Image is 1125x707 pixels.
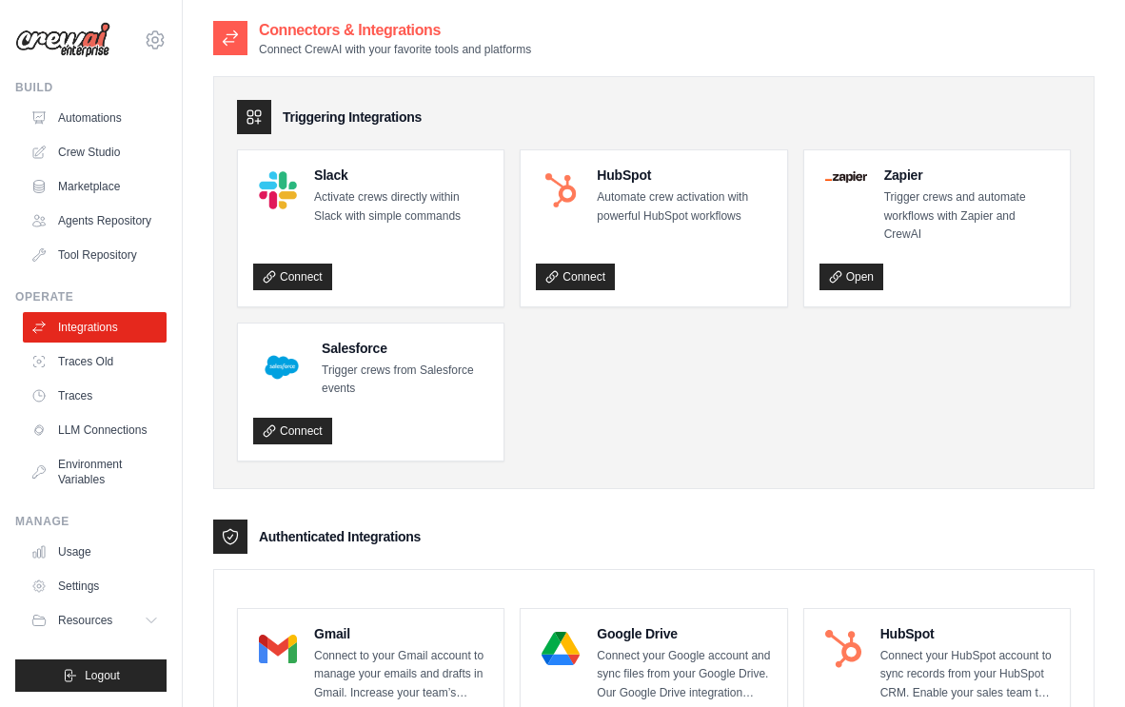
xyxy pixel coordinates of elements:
[23,103,167,133] a: Automations
[259,344,305,390] img: Salesforce Logo
[15,659,167,692] button: Logout
[15,514,167,529] div: Manage
[15,289,167,304] div: Operate
[322,339,488,358] h4: Salesforce
[536,264,615,290] a: Connect
[597,166,771,185] h4: HubSpot
[23,415,167,445] a: LLM Connections
[314,624,488,643] h4: Gmail
[884,188,1055,245] p: Trigger crews and automate workflows with Zapier and CrewAI
[23,346,167,377] a: Traces Old
[819,264,883,290] a: Open
[259,630,297,668] img: Gmail Logo
[253,418,332,444] a: Connect
[23,171,167,202] a: Marketplace
[542,630,580,668] img: Google Drive Logo
[542,171,580,209] img: HubSpot Logo
[253,264,332,290] a: Connect
[15,22,110,58] img: Logo
[314,647,488,703] p: Connect to your Gmail account to manage your emails and drafts in Gmail. Increase your team’s pro...
[825,171,867,183] img: Zapier Logo
[15,80,167,95] div: Build
[23,206,167,236] a: Agents Repository
[314,188,488,226] p: Activate crews directly within Slack with simple commands
[23,605,167,636] button: Resources
[23,312,167,343] a: Integrations
[597,647,771,703] p: Connect your Google account and sync files from your Google Drive. Our Google Drive integration e...
[314,166,488,185] h4: Slack
[322,362,488,399] p: Trigger crews from Salesforce events
[259,19,531,42] h2: Connectors & Integrations
[880,647,1055,703] p: Connect your HubSpot account to sync records from your HubSpot CRM. Enable your sales team to clo...
[23,449,167,495] a: Environment Variables
[58,613,112,628] span: Resources
[884,166,1055,185] h4: Zapier
[23,537,167,567] a: Usage
[259,527,421,546] h3: Authenticated Integrations
[597,624,771,643] h4: Google Drive
[85,668,120,683] span: Logout
[23,240,167,270] a: Tool Repository
[597,188,771,226] p: Automate crew activation with powerful HubSpot workflows
[283,108,422,127] h3: Triggering Integrations
[23,571,167,601] a: Settings
[825,630,863,668] img: HubSpot Logo
[23,381,167,411] a: Traces
[23,137,167,167] a: Crew Studio
[259,171,297,209] img: Slack Logo
[259,42,531,57] p: Connect CrewAI with your favorite tools and platforms
[880,624,1055,643] h4: HubSpot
